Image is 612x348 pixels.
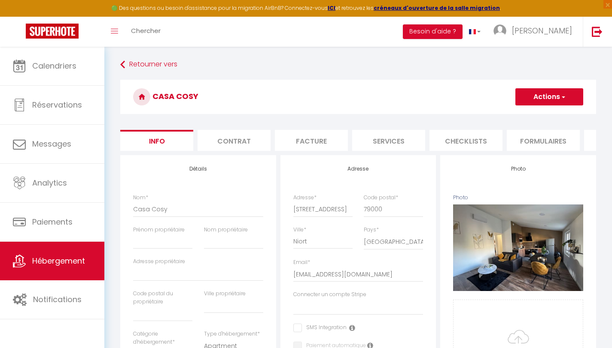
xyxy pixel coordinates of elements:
button: Ouvrir le widget de chat LiveChat [7,3,33,29]
a: ... [PERSON_NAME] [487,17,583,47]
label: Adresse [293,194,317,202]
li: Services [352,130,425,151]
button: Besoin d'aide ? [403,24,463,39]
label: Pays [364,226,379,234]
label: Photo [453,194,468,202]
img: Super Booking [26,24,79,39]
label: Catégorie d'hébergement [133,330,192,346]
label: Code postal du propriétaire [133,290,192,306]
li: Contrat [198,130,271,151]
a: créneaux d'ouverture de la salle migration [374,4,500,12]
span: Chercher [131,26,161,35]
h4: Détails [133,166,263,172]
label: Code postal [364,194,398,202]
li: Facture [275,130,348,151]
span: Réservations [32,99,82,110]
img: logout [592,26,603,37]
span: [PERSON_NAME] [512,25,572,36]
label: Type d'hébergement [204,330,260,338]
a: ICI [328,4,335,12]
a: Chercher [125,17,167,47]
h3: Casa Cosy [120,80,596,114]
span: Analytics [32,177,67,188]
li: Formulaires [507,130,580,151]
button: Actions [515,88,583,105]
img: ... [493,24,506,37]
label: Nom [133,194,148,202]
label: Adresse propriétaire [133,258,185,266]
label: Ville propriétaire [204,290,246,298]
span: Hébergement [32,255,85,266]
span: Messages [32,138,71,149]
label: Prénom propriétaire [133,226,185,234]
li: Info [120,130,193,151]
label: Connecter un compte Stripe [293,291,366,299]
h4: Photo [453,166,583,172]
a: Retourner vers [120,57,596,72]
label: Nom propriétaire [204,226,248,234]
label: Ville [293,226,306,234]
span: Calendriers [32,60,76,71]
span: Paiements [32,216,73,227]
li: Checklists [429,130,502,151]
h4: Adresse [293,166,423,172]
span: Notifications [33,294,82,305]
label: Email [293,258,310,267]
